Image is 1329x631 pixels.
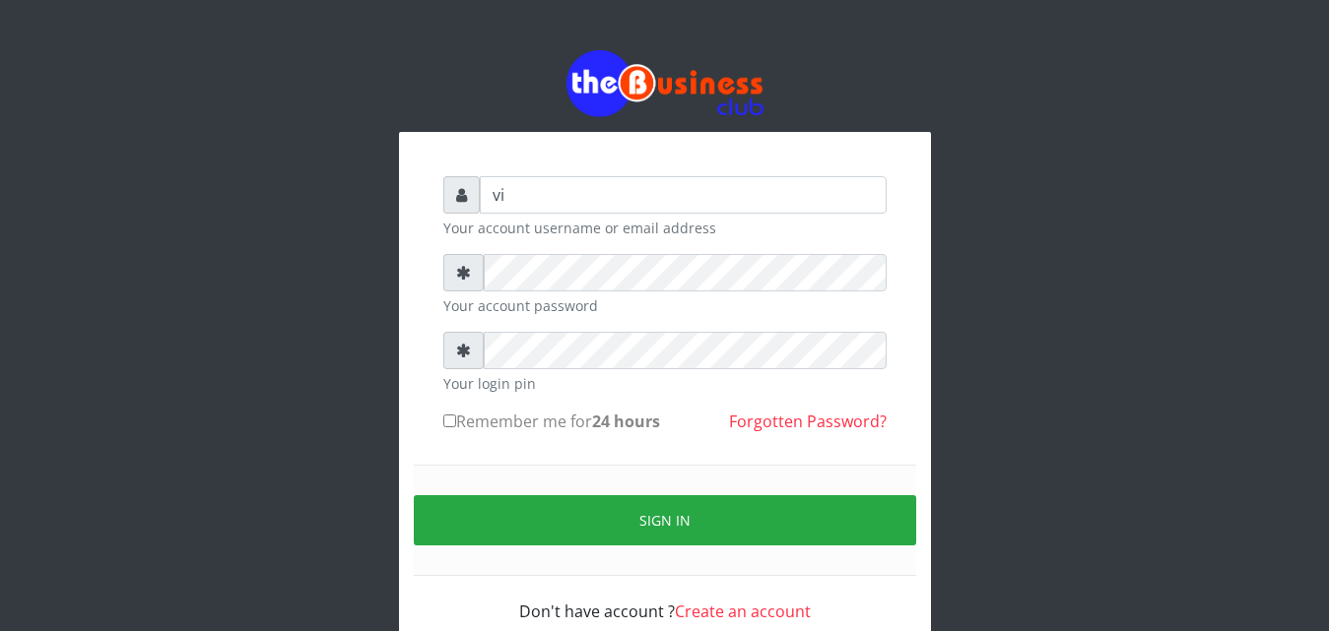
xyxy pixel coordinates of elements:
[443,218,887,238] small: Your account username or email address
[414,495,916,545] button: Sign in
[443,373,887,394] small: Your login pin
[443,295,887,316] small: Your account password
[443,576,887,623] div: Don't have account ?
[443,414,456,427] input: Remember me for24 hours
[443,410,660,433] label: Remember me for
[675,600,811,622] a: Create an account
[480,176,887,214] input: Username or email address
[729,410,887,432] a: Forgotten Password?
[592,410,660,432] b: 24 hours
